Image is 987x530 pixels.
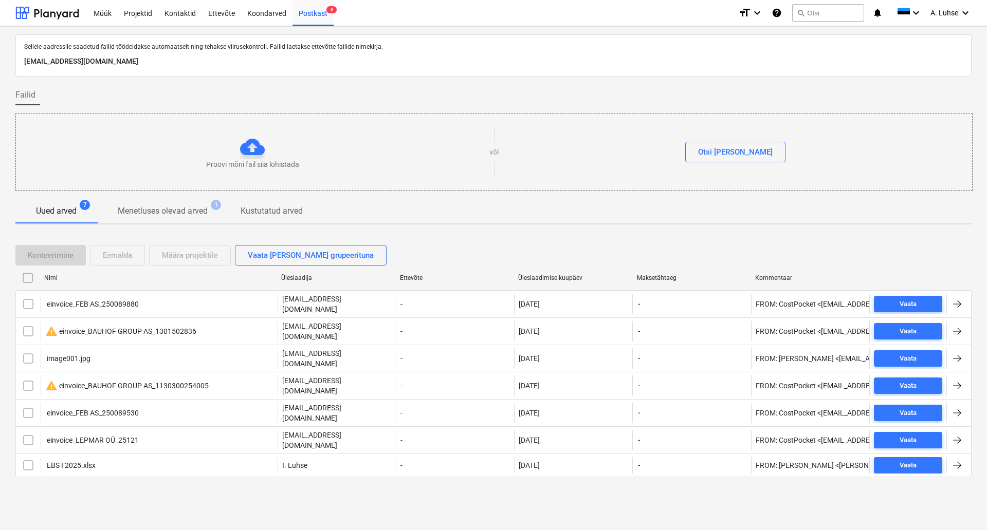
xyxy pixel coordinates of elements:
div: Vestlusvidin [936,481,987,530]
div: Vaata [900,460,917,471]
div: Proovi mõni fail siia lohistadavõiOtsi [PERSON_NAME] [15,113,973,191]
button: Vaata [874,405,942,421]
p: Sellele aadressile saadetud failid töödeldakse automaatselt ning tehakse viirusekontroll. Failid ... [24,43,963,51]
span: 8 [326,6,337,13]
div: EBS I 2025.xlsx [45,461,96,469]
div: Vaata [900,326,917,337]
button: Vaata [874,457,942,474]
div: [DATE] [519,327,540,335]
div: [DATE] [519,354,540,363]
button: Vaata [874,350,942,367]
span: - [637,326,642,336]
p: [EMAIL_ADDRESS][DOMAIN_NAME] [282,321,392,342]
div: Otsi [PERSON_NAME] [698,145,773,159]
span: - [637,353,642,364]
i: keyboard_arrow_down [910,7,922,19]
div: - [396,321,514,342]
p: [EMAIL_ADDRESS][DOMAIN_NAME] [24,55,963,68]
i: keyboard_arrow_down [751,7,763,19]
p: [EMAIL_ADDRESS][DOMAIN_NAME] [282,375,392,396]
div: Vaata [900,407,917,419]
div: Vaata [900,380,917,392]
div: Nimi [44,274,273,281]
button: Vaata [874,296,942,312]
div: - [396,430,514,450]
i: format_size [739,7,751,19]
div: - [396,294,514,314]
span: 1 [211,200,221,210]
div: [DATE] [519,382,540,390]
iframe: Chat Widget [936,481,987,530]
div: - [396,457,514,474]
div: [DATE] [519,409,540,417]
p: Uued arved [36,205,77,217]
p: [EMAIL_ADDRESS][DOMAIN_NAME] [282,403,392,423]
div: - [396,375,514,396]
button: Vaata [PERSON_NAME] grupeerituna [235,245,387,266]
div: einvoice_BAUHOF GROUP AS_1130300254005 [45,380,209,392]
span: 7 [80,200,90,210]
span: - [637,408,642,418]
button: Otsi [792,4,864,22]
span: - [637,381,642,391]
p: [EMAIL_ADDRESS][DOMAIN_NAME] [282,294,392,314]
div: einvoice_FEB AS_250089880 [45,300,139,308]
p: [EMAIL_ADDRESS][DOMAIN_NAME] [282,348,392,369]
p: I. Luhse [282,460,307,470]
div: [DATE] [519,300,540,308]
span: - [637,460,642,470]
div: Vaata [900,434,917,446]
button: Vaata [874,377,942,394]
div: [DATE] [519,461,540,469]
button: Otsi [PERSON_NAME] [685,142,785,162]
div: image001.jpg [45,354,90,363]
p: [EMAIL_ADDRESS][DOMAIN_NAME] [282,430,392,450]
div: einvoice_BAUHOF GROUP AS_1301502836 [45,325,196,337]
p: Menetluses olevad arved [118,205,208,217]
div: Üleslaadimise kuupäev [518,274,629,281]
div: einvoice_LEPMAR OÜ_25121 [45,436,139,444]
div: [DATE] [519,436,540,444]
div: - [396,403,514,423]
div: Ettevõte [400,274,510,281]
button: Vaata [874,432,942,448]
div: Üleslaadija [281,274,392,281]
span: search [797,9,805,17]
div: Vaata [900,298,917,310]
div: Kommentaar [755,274,866,281]
i: notifications [872,7,883,19]
span: - [637,435,642,445]
div: einvoice_FEB AS_250089530 [45,409,139,417]
span: warning [45,380,58,392]
div: Vaata [900,353,917,365]
div: Maksetähtaeg [637,274,747,281]
p: Kustutatud arved [241,205,303,217]
span: A. Luhse [930,9,958,17]
span: warning [45,325,58,337]
div: - [396,348,514,369]
span: Failid [15,89,35,101]
p: või [489,147,499,157]
button: Vaata [874,323,942,339]
div: Vaata [PERSON_NAME] grupeerituna [248,249,374,262]
span: - [637,299,642,309]
i: Abikeskus [772,7,782,19]
p: Proovi mõni fail siia lohistada [206,159,299,169]
i: keyboard_arrow_down [959,7,972,19]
